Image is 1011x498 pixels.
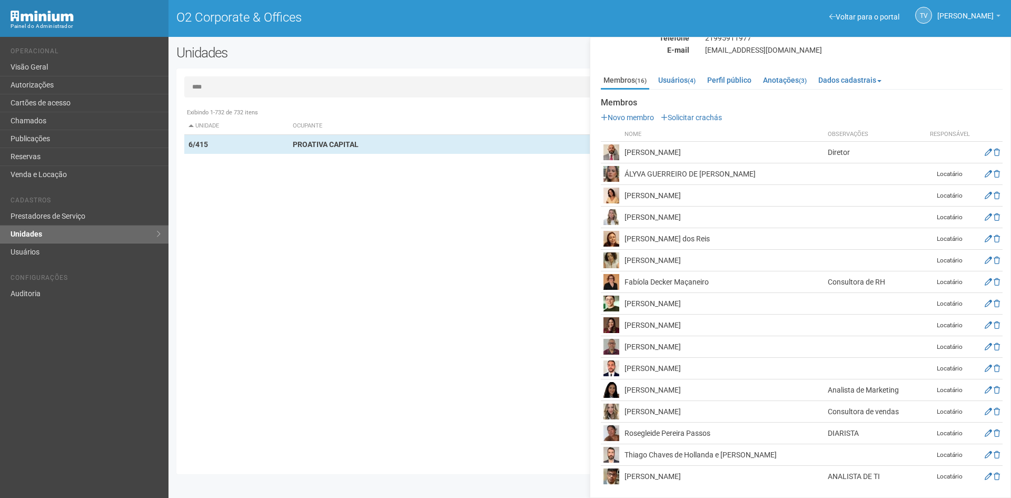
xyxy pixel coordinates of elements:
[697,33,1010,43] div: 21995911977
[11,22,161,31] div: Painel do Administrador
[603,231,619,247] img: user.png
[603,188,619,203] img: user.png
[603,144,619,160] img: user.png
[189,140,208,149] strong: 6/415
[603,317,619,333] img: user.png
[622,466,825,487] td: [PERSON_NAME]
[622,401,825,423] td: [PERSON_NAME]
[924,315,976,336] td: Locatário
[825,128,924,142] th: Observações
[622,293,825,315] td: [PERSON_NAME]
[994,321,1000,329] a: Excluir membro
[924,293,976,315] td: Locatário
[760,72,809,88] a: Anotações(3)
[924,271,976,293] td: Locatário
[825,401,924,423] td: Consultora de vendas
[994,170,1000,178] a: Excluir membro
[603,339,619,355] img: user.png
[603,404,619,419] img: user.png
[924,444,976,466] td: Locatário
[603,360,619,376] img: user.png
[622,315,825,336] td: [PERSON_NAME]
[985,213,992,221] a: Editar membro
[985,170,992,178] a: Editar membro
[924,228,976,250] td: Locatário
[603,166,619,182] img: user.png
[622,379,825,401] td: [PERSON_NAME]
[924,207,976,228] td: Locatário
[985,472,992,481] a: Editar membro
[622,128,825,142] th: Nome
[603,209,619,225] img: user.png
[994,429,1000,437] a: Excluir membro
[622,336,825,358] td: [PERSON_NAME]
[176,11,582,24] h1: O2 Corporate & Offices
[184,118,289,135] th: Unidade: activate to sort column descending
[994,451,1000,459] a: Excluir membro
[622,423,825,444] td: Rosegleide Pereira Passos
[937,13,1000,22] a: [PERSON_NAME]
[661,113,722,122] a: Solicitar crachás
[697,45,1010,55] div: [EMAIL_ADDRESS][DOMAIN_NAME]
[603,425,619,441] img: user.png
[994,191,1000,200] a: Excluir membro
[622,444,825,466] td: Thiago Chaves de Hollanda e [PERSON_NAME]
[603,447,619,463] img: user.png
[924,401,976,423] td: Locatário
[825,271,924,293] td: Consultora de RH
[924,128,976,142] th: Responsável
[825,423,924,444] td: DIARISTA
[622,185,825,207] td: [PERSON_NAME]
[816,72,884,88] a: Dados cadastrais
[924,423,976,444] td: Locatário
[924,336,976,358] td: Locatário
[994,278,1000,286] a: Excluir membro
[601,98,1003,108] strong: Membros
[656,72,698,88] a: Usuários(4)
[601,113,654,122] a: Novo membro
[825,142,924,163] td: Diretor
[985,191,992,200] a: Editar membro
[603,468,619,484] img: user.png
[994,472,1000,481] a: Excluir membro
[11,11,74,22] img: Minium
[622,163,825,185] td: ÁLYVA GUERREIRO DE [PERSON_NAME]
[994,148,1000,157] a: Excluir membro
[994,364,1000,373] a: Excluir membro
[11,274,161,285] li: Configurações
[985,451,992,459] a: Editar membro
[994,299,1000,308] a: Excluir membro
[985,343,992,351] a: Editar membro
[994,213,1000,221] a: Excluir membro
[11,197,161,208] li: Cadastros
[985,407,992,416] a: Editar membro
[799,77,807,84] small: (3)
[825,466,924,487] td: ANALISTA DE TI
[184,108,995,118] div: Exibindo 1-732 de 732 itens
[293,140,359,149] strong: PROATIVA CAPITAL
[593,33,697,43] div: Telefone
[622,358,825,379] td: [PERSON_NAME]
[593,45,697,55] div: E-mail
[994,386,1000,394] a: Excluir membro
[622,207,825,228] td: [PERSON_NAME]
[915,7,932,24] a: TV
[985,256,992,265] a: Editar membro
[603,252,619,268] img: user.png
[289,118,646,135] th: Ocupante: activate to sort column ascending
[994,343,1000,351] a: Excluir membro
[603,274,619,290] img: user.png
[985,321,992,329] a: Editar membro
[924,185,976,207] td: Locatário
[705,72,754,88] a: Perfil público
[622,250,825,271] td: [PERSON_NAME]
[985,386,992,394] a: Editar membro
[924,358,976,379] td: Locatário
[994,256,1000,265] a: Excluir membro
[985,278,992,286] a: Editar membro
[603,382,619,398] img: user.png
[985,235,992,243] a: Editar membro
[985,299,992,308] a: Editar membro
[985,364,992,373] a: Editar membro
[994,235,1000,243] a: Excluir membro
